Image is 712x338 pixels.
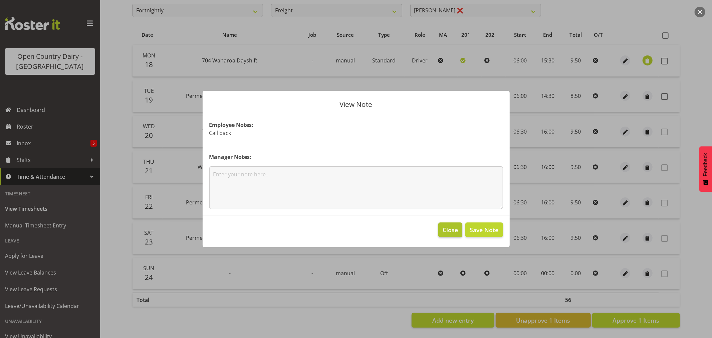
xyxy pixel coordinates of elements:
span: Close [443,225,458,234]
p: View Note [209,101,503,108]
p: Call back [209,129,503,137]
h4: Manager Notes: [209,153,503,161]
button: Feedback - Show survey [699,146,712,192]
span: Save Note [470,225,498,234]
span: Feedback [703,153,709,176]
button: Save Note [465,222,503,237]
h4: Employee Notes: [209,121,503,129]
button: Close [438,222,462,237]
